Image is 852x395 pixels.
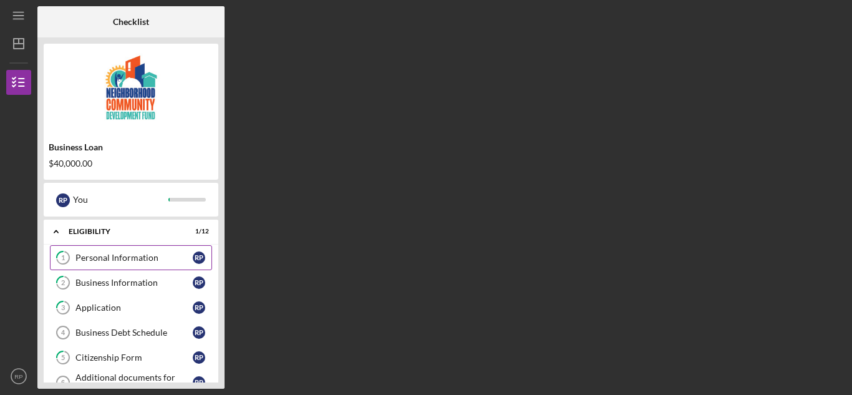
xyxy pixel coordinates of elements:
text: RP [14,373,22,380]
tspan: 1 [61,254,65,262]
tspan: 5 [61,354,65,362]
div: Eligibility [69,228,178,235]
div: R P [56,193,70,207]
div: Business Loan [49,142,213,152]
div: Application [75,303,193,313]
button: RP [6,364,31,389]
div: R P [193,301,205,314]
a: 1Personal InformationRP [50,245,212,270]
img: Product logo [44,50,218,125]
div: 1 / 12 [186,228,209,235]
a: 2Business InformationRP [50,270,212,295]
tspan: 6 [61,379,65,386]
tspan: 3 [61,304,65,312]
a: 6Additional documents for non-U.S. Citizen BorrowersRP [50,370,212,395]
div: Additional documents for non-U.S. Citizen Borrowers [75,373,193,393]
a: 4Business Debt ScheduleRP [50,320,212,345]
div: R P [193,276,205,289]
div: R P [193,251,205,264]
div: R P [193,376,205,389]
div: $40,000.00 [49,158,213,168]
div: R P [193,326,205,339]
div: Business Debt Schedule [75,328,193,338]
tspan: 4 [61,329,65,336]
tspan: 2 [61,279,65,287]
div: R P [193,351,205,364]
div: Citizenship Form [75,353,193,363]
div: Personal Information [75,253,193,263]
a: 3ApplicationRP [50,295,212,320]
div: You [73,189,168,210]
div: Business Information [75,278,193,288]
b: Checklist [113,17,149,27]
a: 5Citizenship FormRP [50,345,212,370]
